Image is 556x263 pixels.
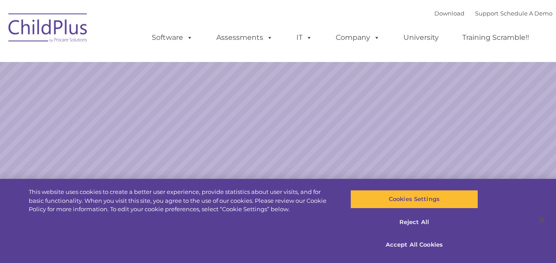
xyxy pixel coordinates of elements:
a: Support [475,10,498,17]
img: ChildPlus by Procare Solutions [4,7,92,51]
div: This website uses cookies to create a better user experience, provide statistics about user visit... [29,188,334,214]
a: IT [288,29,321,46]
a: University [395,29,448,46]
a: Download [434,10,464,17]
font: | [434,10,552,17]
button: Cookies Settings [350,190,478,209]
a: Software [143,29,202,46]
a: Training Scramble!! [453,29,538,46]
a: Schedule A Demo [500,10,552,17]
button: Accept All Cookies [350,236,478,254]
button: Close [532,210,552,230]
a: Assessments [207,29,282,46]
a: Company [327,29,389,46]
button: Reject All [350,213,478,232]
